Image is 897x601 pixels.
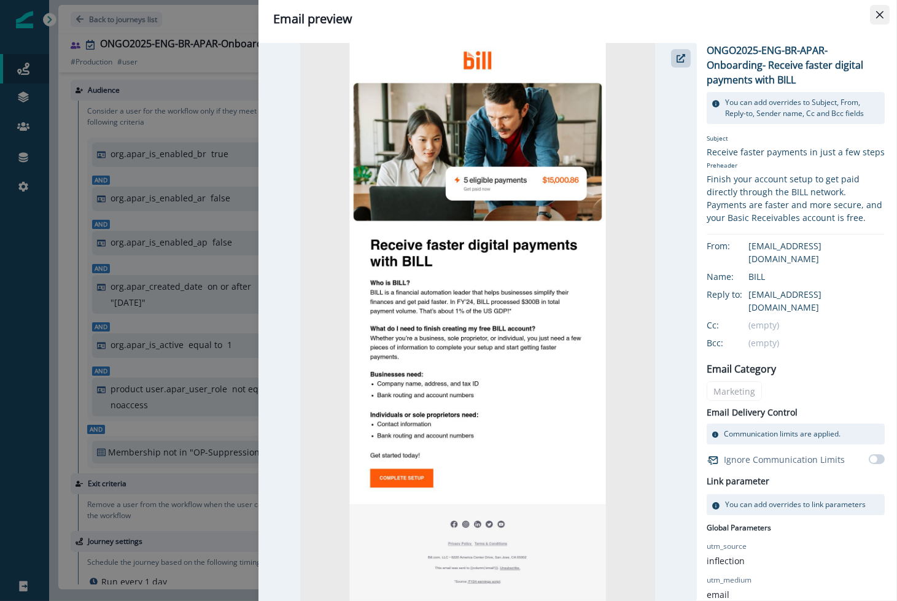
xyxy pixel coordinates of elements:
img: email asset unavailable [300,43,654,601]
div: Cc: [707,319,768,332]
p: inflection [707,554,745,567]
p: utm_source [707,541,747,552]
div: Reply to: [707,288,768,301]
div: Finish your account setup to get paid directly through the BILL network. Payments are faster and ... [707,173,885,224]
div: Email preview [273,10,882,28]
div: (empty) [748,336,885,349]
p: utm_medium [707,575,751,586]
div: [EMAIL_ADDRESS][DOMAIN_NAME] [748,239,885,265]
div: Receive faster payments in just a few steps [707,145,885,158]
div: Name: [707,270,768,283]
p: ONGO2025-ENG-BR-APAR-Onboarding- Receive faster digital payments with BILL [707,43,885,87]
p: Preheader [707,158,885,173]
p: Global Parameters [707,520,771,533]
p: You can add overrides to Subject, From, Reply-to, Sender name, Cc and Bcc fields [725,97,880,119]
button: Close [870,5,890,25]
p: You can add overrides to link parameters [725,499,866,510]
div: [EMAIL_ADDRESS][DOMAIN_NAME] [748,288,885,314]
div: BILL [748,270,885,283]
div: (empty) [748,319,885,332]
div: From: [707,239,768,252]
p: Subject [707,134,885,145]
h2: Link parameter [707,474,769,489]
div: Bcc: [707,336,768,349]
p: email [707,588,729,601]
